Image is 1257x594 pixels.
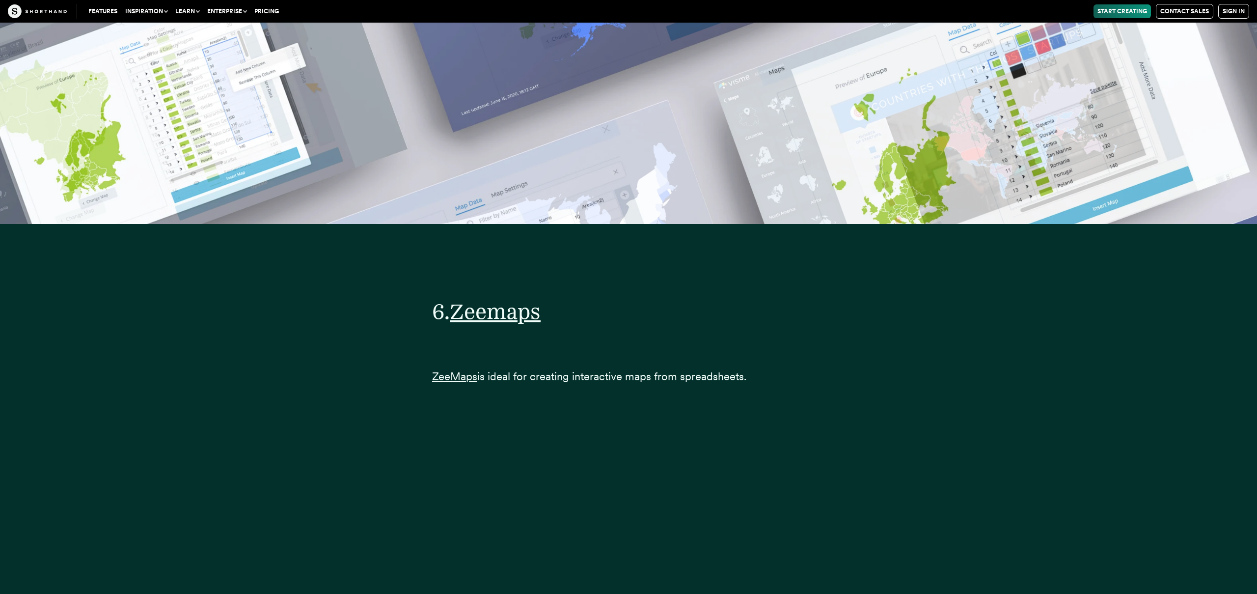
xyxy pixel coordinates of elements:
[250,4,283,18] a: Pricing
[1093,4,1151,18] a: Start Creating
[8,4,67,18] img: The Craft
[1218,4,1249,19] a: Sign in
[84,4,121,18] a: Features
[171,4,203,18] button: Learn
[432,298,450,324] span: 6.
[450,298,541,324] a: Zeemaps
[203,4,250,18] button: Enterprise
[1156,4,1213,19] a: Contact Sales
[121,4,171,18] button: Inspiration
[432,370,477,383] a: ZeeMaps
[477,370,746,383] span: is ideal for creating interactive maps from spreadsheets.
